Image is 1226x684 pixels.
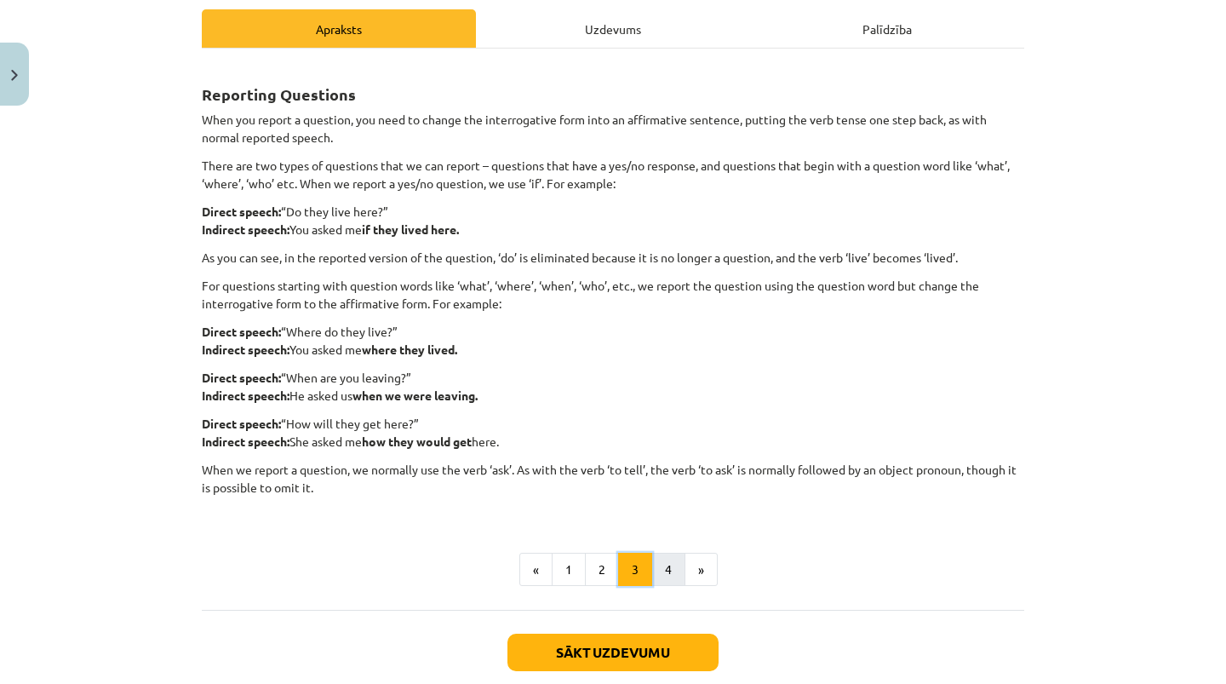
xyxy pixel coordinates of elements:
[552,553,586,587] button: 1
[202,553,1024,587] nav: Page navigation example
[202,84,356,104] strong: Reporting Questions
[202,249,1024,267] p: As you can see, in the reported version of the question, ‘do’ is eliminated because it is no long...
[685,553,718,587] button: »
[202,434,289,449] strong: Indirect speech:
[202,111,1024,147] p: When you report a question, you need to change the interrogative form into an affirmative sentenc...
[202,204,281,219] strong: Direct speech:
[362,342,457,357] strong: where they lived.
[202,157,1024,193] p: There are two types of questions that we can report – questions that have a yes/no response, and ...
[476,9,750,48] div: Uzdevums
[202,221,289,237] strong: Indirect speech:
[202,342,289,357] strong: Indirect speech:
[651,553,685,587] button: 4
[352,388,478,403] strong: when we were leaving.
[202,388,289,403] strong: Indirect speech:
[202,461,1024,514] p: When we report a question, we normally use the verb ‘ask’. As with the verb ‘to tell’, the verb ‘...
[202,369,1024,405] p: “When are you leaving?” He asked us
[11,70,18,81] img: icon-close-lesson-0947bae3869378f0d4975bcd49f059093ad1ed9edebbc8119c70593378902aed.svg
[202,323,1024,359] p: “Where do they live?” You asked me
[202,370,281,385] strong: Direct speech:
[202,416,281,431] strong: Direct speech:
[202,415,1024,451] p: “How will they get here?” She asked me here.
[618,553,652,587] button: 3
[519,553,553,587] button: «
[362,434,472,449] strong: how they would get
[362,221,459,237] strong: if they lived here.
[507,634,719,671] button: Sākt uzdevumu
[585,553,619,587] button: 2
[202,277,1024,313] p: For questions starting with question words like ‘what’, ‘where’, ‘when’, ‘who’, etc., we report t...
[750,9,1024,48] div: Palīdzība
[202,324,281,339] strong: Direct speech:
[202,9,476,48] div: Apraksts
[202,203,1024,239] p: “Do they live here?” You asked me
